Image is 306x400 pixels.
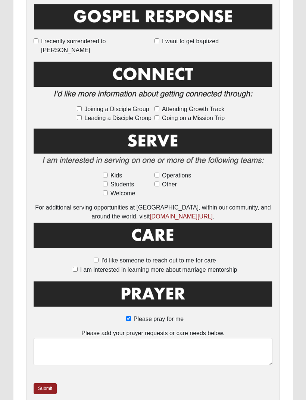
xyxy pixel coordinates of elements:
[34,221,272,255] img: Care.png
[84,114,152,123] span: Leading a Disciple Group
[103,190,108,195] input: Welcome
[110,171,122,180] span: Kids
[154,182,159,186] input: Other
[103,182,108,186] input: Students
[34,280,272,313] img: Prayer.png
[154,115,159,120] input: Going on a Mission Trip
[73,267,78,272] input: I am interested in learning more about marriage mentorship
[126,316,131,321] input: Please pray for me
[77,106,82,111] input: Joining a Disciple Group
[34,383,57,394] a: Submit
[101,257,216,264] span: I'd like someone to reach out to me for care
[41,37,152,55] span: I recently surrendered to [PERSON_NAME]
[134,316,184,322] span: Please pray for me
[103,173,108,177] input: Kids
[34,127,272,170] img: Serve2.png
[154,38,159,43] input: I want to get baptized
[34,60,272,103] img: Connect.png
[162,114,225,123] span: Going on a Mission Trip
[34,329,272,365] div: Please add your prayer requests or care needs below.
[162,37,219,46] span: I want to get baptized
[34,38,38,43] input: I recently surrendered to [PERSON_NAME]
[150,213,213,220] a: [DOMAIN_NAME][URL]
[110,180,134,189] span: Students
[154,173,159,177] input: Operations
[94,258,99,262] input: I'd like someone to reach out to me for care
[77,115,82,120] input: Leading a Disciple Group
[162,171,191,180] span: Operations
[34,3,272,36] img: GospelResponseBLK.png
[110,189,135,198] span: Welcome
[80,267,237,273] span: I am interested in learning more about marriage mentorship
[154,106,159,111] input: Attending Growth Track
[162,105,224,114] span: Attending Growth Track
[34,203,272,221] div: For additional serving opportunities at [GEOGRAPHIC_DATA], within our community, and around the w...
[162,180,177,189] span: Other
[84,105,149,114] span: Joining a Disciple Group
